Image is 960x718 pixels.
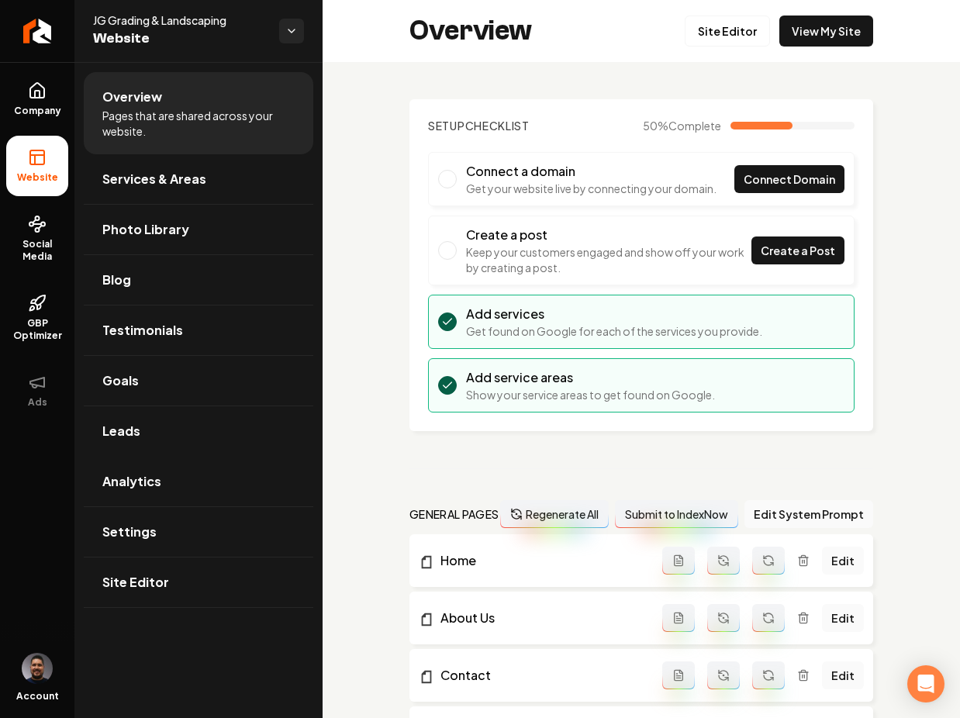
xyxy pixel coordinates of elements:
a: About Us [419,609,662,627]
a: Site Editor [685,16,770,47]
span: Create a Post [761,243,835,259]
span: Analytics [102,472,161,491]
div: Open Intercom Messenger [907,665,944,702]
span: Site Editor [102,573,169,592]
span: Setup [428,119,465,133]
span: Pages that are shared across your website. [102,108,295,139]
a: Edit [822,604,864,632]
span: GBP Optimizer [6,317,68,342]
a: Testimonials [84,305,313,355]
img: Rebolt Logo [23,19,52,43]
h2: Checklist [428,118,530,133]
span: JG Grading & Landscaping [93,12,267,28]
a: Create a Post [751,236,844,264]
a: Social Media [6,202,68,275]
span: Goals [102,371,139,390]
a: Blog [84,255,313,305]
a: Contact [419,666,662,685]
button: Add admin page prompt [662,547,695,575]
span: Account [16,690,59,702]
span: Website [93,28,267,50]
span: Social Media [6,238,68,263]
a: Connect Domain [734,165,844,193]
span: Settings [102,523,157,541]
span: Leads [102,422,140,440]
a: Company [6,69,68,129]
span: Company [8,105,67,117]
a: View My Site [779,16,873,47]
button: Ads [6,361,68,421]
span: 50 % [643,118,721,133]
a: Photo Library [84,205,313,254]
h3: Add services [466,305,762,323]
a: Settings [84,507,313,557]
a: Home [419,551,662,570]
button: Add admin page prompt [662,661,695,689]
span: Services & Areas [102,170,206,188]
a: Leads [84,406,313,456]
a: Services & Areas [84,154,313,204]
h2: Overview [409,16,532,47]
button: Submit to IndexNow [615,500,738,528]
span: Ads [22,396,54,409]
span: Testimonials [102,321,183,340]
button: Add admin page prompt [662,604,695,632]
span: Overview [102,88,162,106]
span: Connect Domain [744,171,835,188]
p: Show your service areas to get found on Google. [466,387,715,402]
button: Edit System Prompt [744,500,873,528]
h3: Connect a domain [466,162,717,181]
p: Keep your customers engaged and show off your work by creating a post. [466,244,751,275]
h3: Create a post [466,226,751,244]
h3: Add service areas [466,368,715,387]
p: Get found on Google for each of the services you provide. [466,323,762,339]
button: Regenerate All [500,500,609,528]
a: Goals [84,356,313,406]
p: Get your website live by connecting your domain. [466,181,717,196]
span: Complete [668,119,721,133]
span: Website [11,171,64,184]
span: Blog [102,271,131,289]
a: GBP Optimizer [6,281,68,354]
a: Edit [822,547,864,575]
a: Edit [822,661,864,689]
span: Photo Library [102,220,189,239]
button: Open user button [22,653,53,684]
h2: general pages [409,506,499,522]
a: Analytics [84,457,313,506]
img: Daniel Humberto Ortega Celis [22,653,53,684]
a: Site Editor [84,557,313,607]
